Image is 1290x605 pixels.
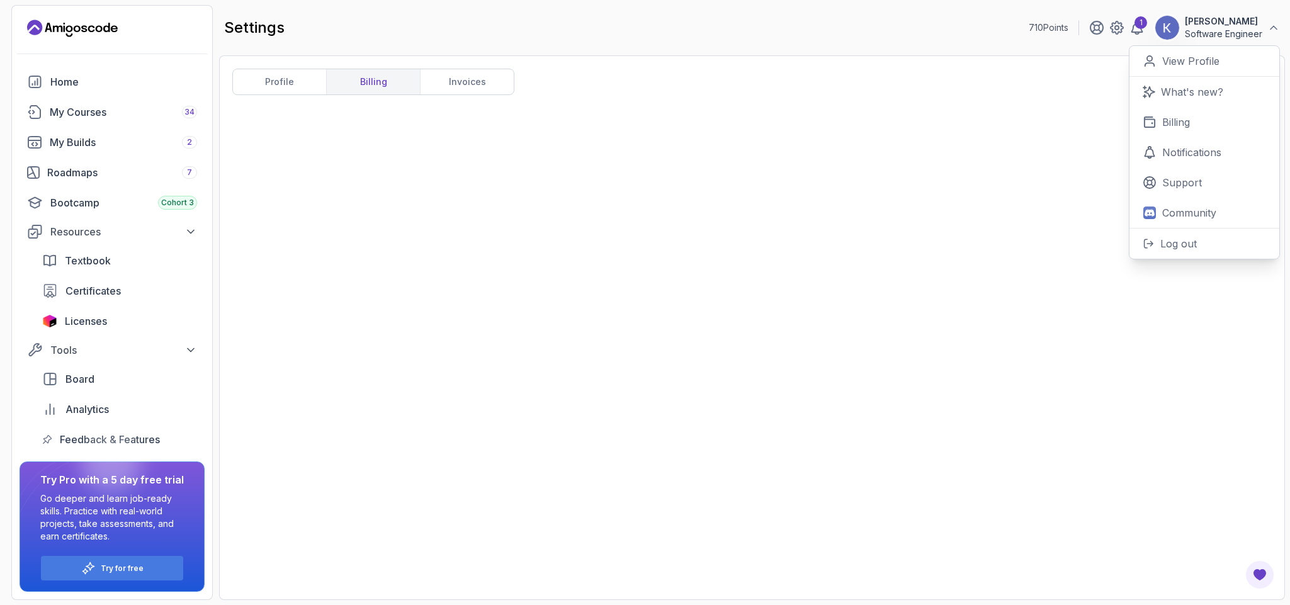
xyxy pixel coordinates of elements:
[1129,107,1279,137] a: Billing
[20,99,205,125] a: courses
[1129,228,1279,259] button: Log out
[1162,205,1216,220] p: Community
[50,195,197,210] div: Bootcamp
[1129,77,1279,107] a: What's new?
[1245,560,1275,590] button: Open Feedback Button
[20,69,205,94] a: home
[65,283,121,298] span: Certificates
[50,342,197,358] div: Tools
[50,105,197,120] div: My Courses
[420,69,514,94] a: invoices
[1129,46,1279,77] a: View Profile
[187,137,192,147] span: 2
[20,339,205,361] button: Tools
[1134,16,1147,29] div: 1
[50,74,197,89] div: Home
[1162,145,1221,160] p: Notifications
[20,160,205,185] a: roadmaps
[20,220,205,243] button: Resources
[1129,20,1145,35] a: 1
[35,397,205,422] a: analytics
[1129,137,1279,167] a: Notifications
[1185,28,1262,40] p: Software Engineer
[42,315,57,327] img: jetbrains icon
[184,107,195,117] span: 34
[1155,16,1179,40] img: user profile image
[161,198,194,208] span: Cohort 3
[40,492,184,543] p: Go deeper and learn job-ready skills. Practice with real-world projects, take assessments, and ea...
[1129,198,1279,228] a: Community
[50,224,197,239] div: Resources
[35,366,205,392] a: board
[35,278,205,303] a: certificates
[27,18,118,38] a: Landing page
[1162,175,1202,190] p: Support
[224,18,285,38] h2: settings
[35,248,205,273] a: textbook
[20,190,205,215] a: bootcamp
[1161,84,1223,99] p: What's new?
[1160,236,1197,251] p: Log out
[101,563,144,574] a: Try for free
[1129,167,1279,198] a: Support
[65,371,94,387] span: Board
[50,135,197,150] div: My Builds
[187,167,192,178] span: 7
[233,69,326,94] a: profile
[1185,15,1262,28] p: [PERSON_NAME]
[1155,15,1280,40] button: user profile image[PERSON_NAME]Software Engineer
[65,253,111,268] span: Textbook
[35,427,205,452] a: feedback
[40,555,184,581] button: Try for free
[20,130,205,155] a: builds
[326,69,420,94] a: billing
[60,432,160,447] span: Feedback & Features
[1162,54,1219,69] p: View Profile
[1029,21,1068,34] p: 710 Points
[35,308,205,334] a: licenses
[65,402,109,417] span: Analytics
[65,314,107,329] span: Licenses
[47,165,197,180] div: Roadmaps
[1162,115,1190,130] p: Billing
